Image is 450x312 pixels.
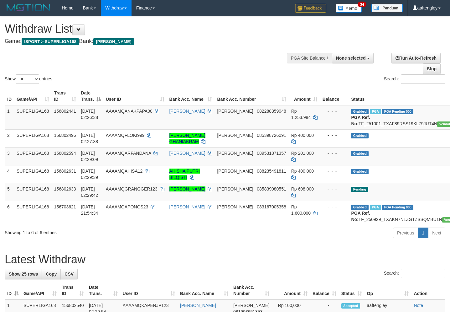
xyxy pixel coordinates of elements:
[14,201,52,225] td: SUPERLIGA168
[178,282,231,299] th: Bank Acc. Name: activate to sort column ascending
[371,4,403,12] img: panduan.png
[257,169,286,174] span: Copy 088235491811 to clipboard
[54,186,76,191] span: 156802633
[384,269,445,278] label: Search:
[351,151,369,156] span: Grabbed
[423,63,441,74] a: Stop
[323,108,346,114] div: - - -
[217,186,253,191] span: [PERSON_NAME]
[339,282,365,299] th: Status: activate to sort column ascending
[217,169,253,174] span: [PERSON_NAME]
[86,282,120,299] th: Date Trans.: activate to sort column ascending
[370,205,381,210] span: Marked by aafchhiseyha
[106,204,148,209] span: AAAAMQAPONGS23
[5,253,445,266] h1: Latest Withdraw
[5,269,42,279] a: Show 25 rows
[106,133,145,138] span: AAAAMQFLOKI999
[46,272,57,277] span: Copy
[291,133,314,138] span: Rp 400.000
[351,211,370,222] b: PGA Ref. No:
[351,133,369,138] span: Grabbed
[291,204,311,216] span: Rp 1.600.000
[5,3,52,13] img: MOTION_logo.png
[169,109,205,114] a: [PERSON_NAME]
[81,169,98,180] span: [DATE] 02:29:39
[217,151,253,156] span: [PERSON_NAME]
[169,186,205,191] a: [PERSON_NAME]
[5,129,14,147] td: 2
[60,269,78,279] a: CSV
[54,133,76,138] span: 156802496
[332,53,374,63] button: None selected
[351,115,370,126] b: PGA Ref. No:
[233,303,269,308] span: [PERSON_NAME]
[54,204,76,209] span: 156703621
[59,282,86,299] th: Trans ID: activate to sort column ascending
[323,150,346,156] div: - - -
[393,228,418,238] a: Previous
[81,186,98,198] span: [DATE] 02:29:42
[5,282,21,299] th: ID: activate to sort column descending
[370,109,381,114] span: Marked by aafandaneth
[81,151,98,162] span: [DATE] 02:29:09
[215,87,288,105] th: Bank Acc. Number: activate to sort column ascending
[341,303,360,309] span: Accepted
[391,53,441,63] a: Run Auto-Refresh
[5,147,14,165] td: 3
[81,109,98,120] span: [DATE] 02:26:38
[169,151,205,156] a: [PERSON_NAME]
[323,132,346,138] div: - - -
[169,133,205,144] a: [PERSON_NAME] GHANIAKRAM
[351,187,368,192] span: Pending
[5,38,294,45] h4: Game: Bank:
[65,272,74,277] span: CSV
[167,87,215,105] th: Bank Acc. Name: activate to sort column ascending
[5,165,14,183] td: 4
[79,87,103,105] th: Date Trans.: activate to sort column descending
[411,282,445,299] th: Action
[5,105,14,130] td: 1
[323,204,346,210] div: - - -
[5,23,294,35] h1: Withdraw List
[310,282,339,299] th: Balance: activate to sort column ascending
[42,269,61,279] a: Copy
[382,109,413,114] span: PGA Pending
[287,53,332,63] div: PGA Site Balance /
[106,109,153,114] span: AAAAMQANAKPAPA00
[81,204,98,216] span: [DATE] 21:54:34
[52,87,79,105] th: Trans ID: activate to sort column ascending
[382,205,413,210] span: PGA Pending
[22,38,79,45] span: ISPORT > SUPERLIGA168
[5,87,14,105] th: ID
[323,186,346,192] div: - - -
[365,282,411,299] th: Op: activate to sort column ascending
[401,74,445,84] input: Search:
[257,151,286,156] span: Copy 089531871357 to clipboard
[106,169,143,174] span: AAAAMQAHISA12
[14,129,52,147] td: SUPERLIGA168
[257,204,286,209] span: Copy 083167005358 to clipboard
[81,133,98,144] span: [DATE] 02:27:38
[320,87,349,105] th: Balance
[257,109,286,114] span: Copy 082288359048 to clipboard
[93,38,134,45] span: [PERSON_NAME]
[14,105,52,130] td: SUPERLIGA168
[106,186,158,191] span: AAAAMQGRANGGER123
[257,133,286,138] span: Copy 085398726091 to clipboard
[272,282,310,299] th: Amount: activate to sort column ascending
[5,183,14,201] td: 5
[418,228,428,238] a: 1
[231,282,272,299] th: Bank Acc. Number: activate to sort column ascending
[103,87,167,105] th: User ID: activate to sort column ascending
[217,133,253,138] span: [PERSON_NAME]
[9,272,38,277] span: Show 25 rows
[289,87,320,105] th: Amount: activate to sort column ascending
[336,56,366,61] span: None selected
[54,169,76,174] span: 156802631
[169,204,205,209] a: [PERSON_NAME]
[14,87,52,105] th: Game/API: activate to sort column ascending
[5,201,14,225] td: 6
[291,109,311,120] span: Rp 1.253.984
[14,165,52,183] td: SUPERLIGA168
[217,204,253,209] span: [PERSON_NAME]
